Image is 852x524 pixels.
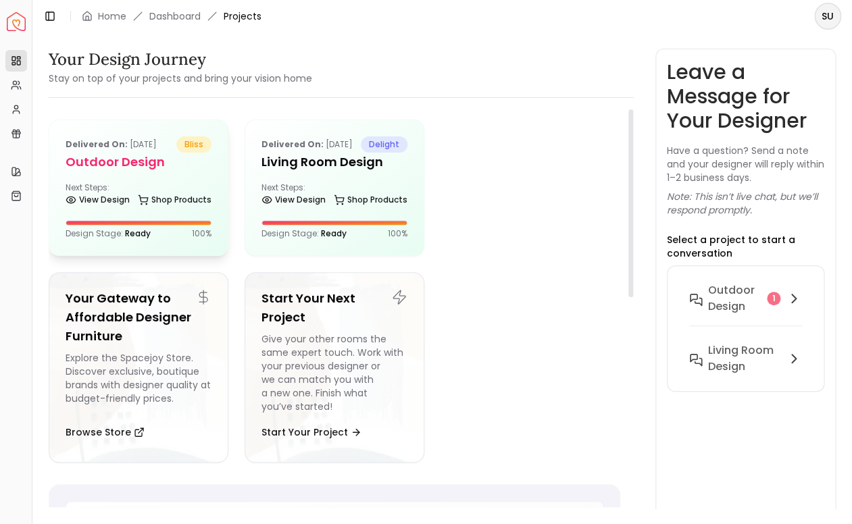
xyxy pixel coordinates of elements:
[261,153,407,172] h5: Living Room Design
[667,190,824,217] p: Note: This isn’t live chat, but we’ll respond promptly.
[361,136,407,153] span: delight
[667,60,824,133] h3: Leave a Message for Your Designer
[245,272,424,463] a: Start Your Next ProjectGive your other rooms the same expert touch. Work with your previous desig...
[767,292,780,305] div: 1
[708,282,761,315] h6: Outdoor design
[224,9,261,23] span: Projects
[98,9,126,23] a: Home
[261,228,347,239] p: Design Stage:
[66,289,211,346] h5: Your Gateway to Affordable Designer Furniture
[321,228,347,239] span: Ready
[66,138,128,150] b: Delivered on:
[261,138,324,150] b: Delivered on:
[708,342,780,375] h6: Living Room Design
[261,332,407,413] div: Give your other rooms the same expert touch. Work with your previous designer or we can match you...
[138,190,211,209] a: Shop Products
[667,144,824,184] p: Have a question? Send a note and your designer will reply within 1–2 business days.
[261,190,326,209] a: View Design
[66,351,211,413] div: Explore the Spacejoy Store. Discover exclusive, boutique brands with designer quality at budget-f...
[49,272,228,463] a: Your Gateway to Affordable Designer FurnitureExplore the Spacejoy Store. Discover exclusive, bout...
[192,228,211,239] p: 100 %
[49,72,312,85] small: Stay on top of your projects and bring your vision home
[66,153,211,172] h5: Outdoor design
[82,9,261,23] nav: breadcrumb
[66,182,211,209] div: Next Steps:
[66,190,130,209] a: View Design
[125,228,151,239] span: Ready
[667,233,824,260] p: Select a project to start a conversation
[816,4,840,28] span: SU
[66,419,145,446] button: Browse Store
[66,228,151,239] p: Design Stage:
[334,190,407,209] a: Shop Products
[814,3,841,30] button: SU
[149,9,201,23] a: Dashboard
[678,277,813,337] button: Outdoor design1
[261,136,353,153] p: [DATE]
[66,136,157,153] p: [DATE]
[7,12,26,31] img: Spacejoy Logo
[261,182,407,209] div: Next Steps:
[678,337,813,380] button: Living Room Design
[49,49,312,70] h3: Your Design Journey
[261,289,407,327] h5: Start Your Next Project
[388,228,407,239] p: 100 %
[176,136,211,153] span: bliss
[261,419,361,446] button: Start Your Project
[7,12,26,31] a: Spacejoy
